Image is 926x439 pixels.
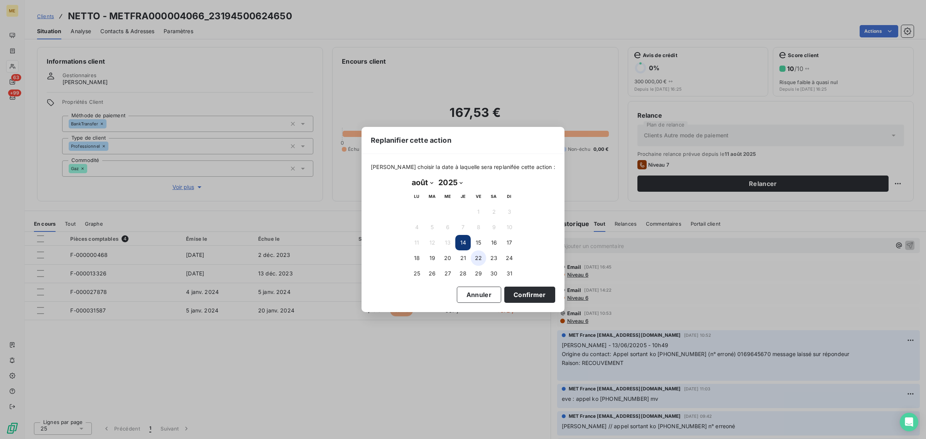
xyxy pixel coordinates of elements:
[471,219,486,235] button: 8
[486,204,502,219] button: 2
[440,266,455,281] button: 27
[424,250,440,266] button: 19
[409,189,424,204] th: lundi
[471,235,486,250] button: 15
[900,413,918,431] div: Open Intercom Messenger
[455,250,471,266] button: 21
[371,135,451,145] span: Replanifier cette action
[424,266,440,281] button: 26
[502,189,517,204] th: dimanche
[424,189,440,204] th: mardi
[471,189,486,204] th: vendredi
[440,235,455,250] button: 13
[455,266,471,281] button: 28
[471,250,486,266] button: 22
[455,189,471,204] th: jeudi
[486,250,502,266] button: 23
[502,235,517,250] button: 17
[455,219,471,235] button: 7
[471,204,486,219] button: 1
[455,235,471,250] button: 14
[486,266,502,281] button: 30
[502,219,517,235] button: 10
[486,189,502,204] th: samedi
[502,250,517,266] button: 24
[409,250,424,266] button: 18
[409,266,424,281] button: 25
[440,189,455,204] th: mercredi
[486,235,502,250] button: 16
[424,235,440,250] button: 12
[409,235,424,250] button: 11
[471,266,486,281] button: 29
[486,219,502,235] button: 9
[502,204,517,219] button: 3
[502,266,517,281] button: 31
[409,219,424,235] button: 4
[424,219,440,235] button: 5
[457,287,501,303] button: Annuler
[440,250,455,266] button: 20
[371,163,555,171] span: [PERSON_NAME] choisir la date à laquelle sera replanifée cette action :
[440,219,455,235] button: 6
[504,287,555,303] button: Confirmer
